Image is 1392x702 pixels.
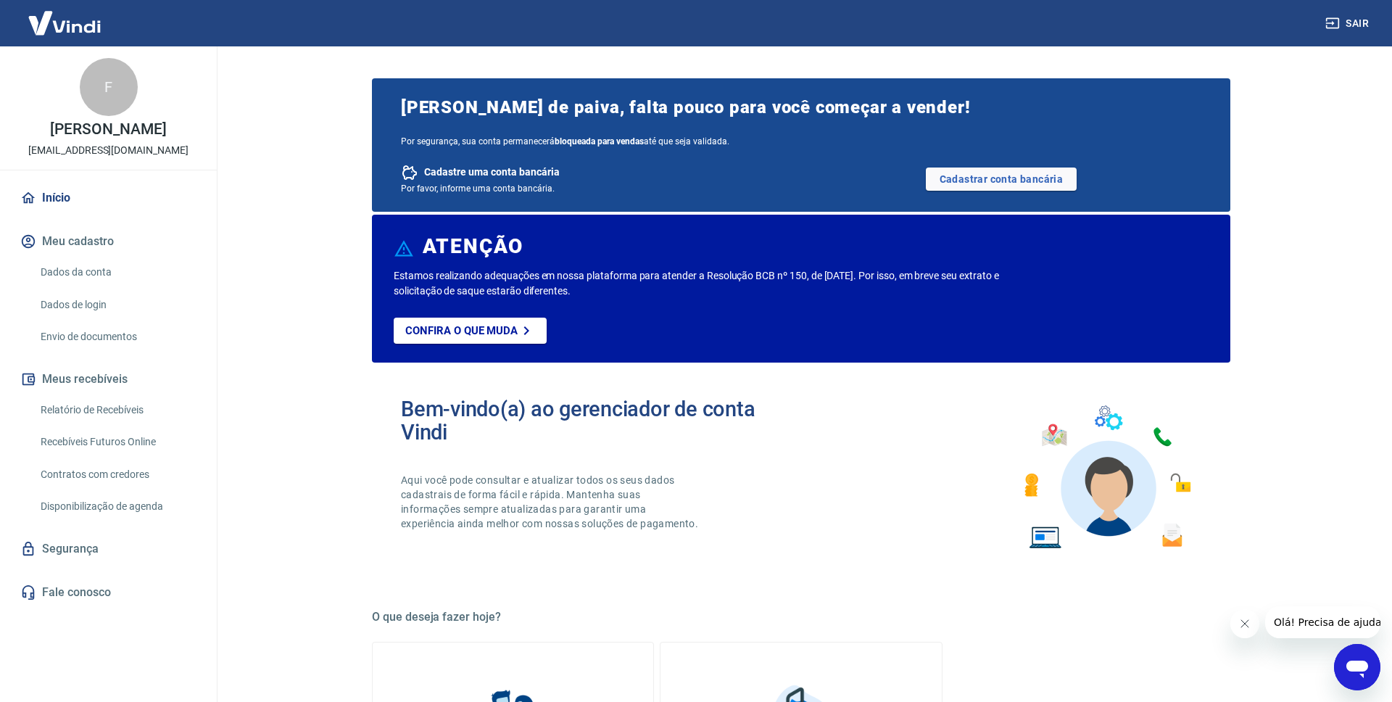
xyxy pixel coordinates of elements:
p: Confira o que muda [405,324,518,337]
h6: ATENÇÃO [423,239,523,254]
a: Segurança [17,533,199,565]
a: Envio de documentos [35,322,199,352]
img: Imagem de um avatar masculino com diversos icones exemplificando as funcionalidades do gerenciado... [1011,397,1201,558]
iframe: Botão para abrir a janela de mensagens [1334,644,1380,690]
h2: Bem-vindo(a) ao gerenciador de conta Vindi [401,397,801,444]
iframe: Fechar mensagem [1230,609,1259,638]
button: Meu cadastro [17,226,199,257]
a: Disponibilização de agenda [35,492,199,521]
button: Meus recebíveis [17,363,199,395]
a: Dados da conta [35,257,199,287]
iframe: Mensagem da empresa [1265,606,1380,638]
p: Aqui você pode consultar e atualizar todos os seus dados cadastrais de forma fácil e rápida. Mant... [401,473,701,531]
button: Sair [1322,10,1375,37]
p: [PERSON_NAME] [50,122,166,137]
span: Por segurança, sua conta permanecerá até que seja validada. [401,136,1201,146]
h5: O que deseja fazer hoje? [372,610,1230,624]
a: Início [17,182,199,214]
p: [EMAIL_ADDRESS][DOMAIN_NAME] [28,143,188,158]
span: Olá! Precisa de ajuda? [9,10,122,22]
div: F [80,58,138,116]
img: Vindi [17,1,112,45]
span: [PERSON_NAME] de paiva, falta pouco para você começar a vender! [401,96,1201,119]
a: Fale conosco [17,577,199,608]
p: Estamos realizando adequações em nossa plataforma para atender a Resolução BCB nº 150, de [DATE].... [394,268,1045,299]
a: Relatório de Recebíveis [35,395,199,425]
a: Dados de login [35,290,199,320]
a: Confira o que muda [394,318,547,344]
b: bloqueada para vendas [555,136,644,146]
a: Recebíveis Futuros Online [35,427,199,457]
a: Cadastrar conta bancária [926,168,1077,191]
span: Cadastre uma conta bancária [424,165,560,179]
a: Contratos com credores [35,460,199,490]
span: Por favor, informe uma conta bancária. [401,183,555,194]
